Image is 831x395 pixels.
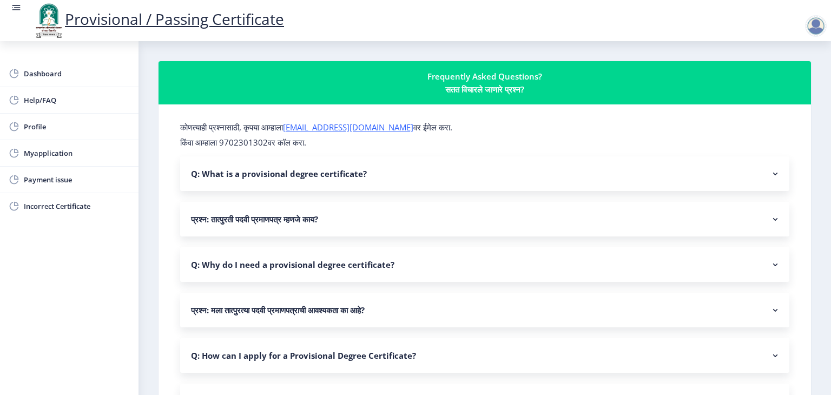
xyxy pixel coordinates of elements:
a: Provisional / Passing Certificate [32,9,284,29]
nb-accordion-item-header: प्रश्न: मला तात्पुरत्या पदवी प्रमाणपत्राची आवश्यकता का आहे? [180,293,789,327]
span: Help/FAQ [24,94,130,107]
span: Profile [24,120,130,133]
span: Dashboard [24,67,130,80]
span: Payment issue [24,173,130,186]
nb-accordion-item-header: Q: How can I apply for a Provisional Degree Certificate? [180,338,789,373]
nb-accordion-item-header: Q: Why do I need a provisional degree certificate? [180,247,789,282]
a: [EMAIL_ADDRESS][DOMAIN_NAME] [283,122,413,133]
p: किंवा आम्हाला 9702301302वर कॉल करा. [180,137,789,148]
nb-accordion-item-header: Q: What is a provisional degree certificate? [180,156,789,191]
span: Incorrect Certificate [24,200,130,213]
nb-accordion-item-header: प्रश्न: तात्पुरती पदवी प्रमाणपत्र म्हणजे काय? [180,202,789,236]
div: Frequently Asked Questions? सतत विचारले जाणारे प्रश्न? [172,70,798,96]
img: logo [32,2,65,39]
label: कोणत्याही प्रश्नासाठी, कृपया आम्हाला वर ईमेल करा. [180,122,452,133]
span: Myapplication [24,147,130,160]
